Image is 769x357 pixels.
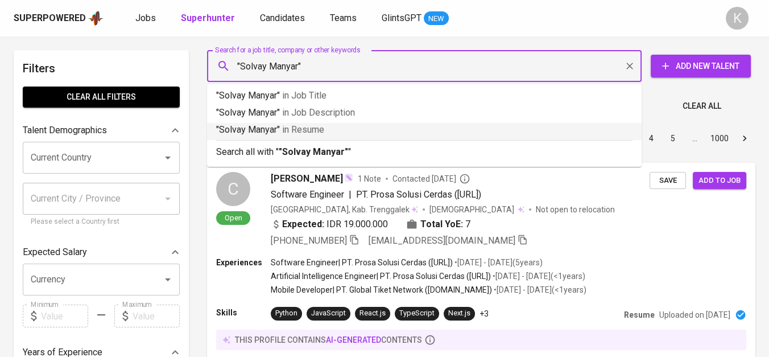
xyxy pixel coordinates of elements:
p: "Solvay Manyar" [216,106,632,120]
button: Go to page 1000 [707,129,732,147]
div: [GEOGRAPHIC_DATA], Kab. Trenggalek [271,204,418,215]
span: Save [655,174,680,187]
p: Mobile Developer | PT. Global Tiket Network ([DOMAIN_NAME]) [271,284,492,296]
span: Clear All filters [32,90,171,104]
div: Expected Salary [23,241,180,264]
span: Open [220,213,247,223]
p: Software Engineer | PT. Prosa Solusi Cerdas ([URL]) [271,257,453,268]
p: Talent Demographics [23,124,107,137]
input: Value [41,305,88,327]
span: in Job Description [282,107,355,118]
p: Experiences [216,257,271,268]
span: Add New Talent [660,59,742,73]
nav: pagination navigation [554,129,755,147]
div: TypeScript [399,308,435,319]
span: [PERSON_NAME] [271,172,343,186]
b: Expected: [282,218,324,231]
b: Superhunter [181,13,235,23]
span: GlintsGPT [382,13,421,23]
button: Add New Talent [651,55,751,77]
p: Expected Salary [23,245,87,259]
span: in Resume [282,124,324,135]
button: Clear All filters [23,87,180,108]
b: "Solvay Manyar" [279,146,348,157]
span: Clear All [683,99,721,113]
p: "Solvay Manyar" [216,123,632,137]
p: Search all with " " [216,145,632,159]
button: Go to page 4 [642,129,660,147]
div: Superpowered [14,12,86,25]
span: NEW [424,13,449,24]
span: [PHONE_NUMBER] [271,235,347,246]
span: in Job Title [282,90,326,101]
img: app logo [88,10,104,27]
p: • [DATE] - [DATE] ( <1 years ) [491,270,585,282]
a: Candidates [260,11,307,26]
div: C [216,172,250,206]
div: JavaScript [311,308,346,319]
span: Jobs [135,13,156,23]
a: Superpoweredapp logo [14,10,104,27]
div: … [685,133,704,144]
b: Total YoE: [420,218,463,231]
div: K [726,7,749,30]
span: 7 [465,218,470,231]
img: magic_wand.svg [344,173,353,182]
span: Add to job [698,174,741,187]
button: Add to job [693,172,746,190]
svg: By Batam recruiter [459,173,470,184]
a: Teams [330,11,359,26]
div: React.js [359,308,386,319]
div: Talent Demographics [23,119,180,142]
input: Value [133,305,180,327]
div: Python [275,308,297,319]
p: Skills [216,307,271,318]
span: [EMAIL_ADDRESS][DOMAIN_NAME] [369,235,515,246]
p: this profile contains contents [235,334,422,346]
a: Superhunter [181,11,237,26]
button: Save [650,172,686,190]
span: | [349,188,352,202]
p: Please select a Country first [31,216,172,228]
button: Open [160,150,176,166]
button: Go to next page [735,129,754,147]
button: Open [160,272,176,288]
a: GlintsGPT NEW [382,11,449,26]
p: "Solvay Manyar" [216,89,632,102]
span: 1 Note [358,173,381,184]
button: Go to page 5 [664,129,682,147]
span: [DEMOGRAPHIC_DATA] [429,204,516,215]
p: +3 [479,308,489,319]
p: Artificial Intelligence Engineer | PT. Prosa Solusi Cerdas ([URL]) [271,270,491,282]
h6: Filters [23,59,180,77]
div: Next.js [448,308,470,319]
span: Contacted [DATE] [392,173,470,184]
span: Candidates [260,13,305,23]
span: Software Engineer [271,189,344,200]
p: Uploaded on [DATE] [659,309,730,321]
p: • [DATE] - [DATE] ( 5 years ) [453,257,543,268]
a: Jobs [135,11,158,26]
p: Resume [624,309,655,321]
span: AI-generated [326,335,381,344]
span: Teams [330,13,357,23]
div: IDR 19.000.000 [271,218,388,231]
p: Not open to relocation [536,204,615,215]
span: PT. Prosa Solusi Cerdas ([URL]) [356,189,481,200]
button: Clear [622,58,638,74]
button: Clear All [678,96,726,117]
p: • [DATE] - [DATE] ( <1 years ) [492,284,586,296]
